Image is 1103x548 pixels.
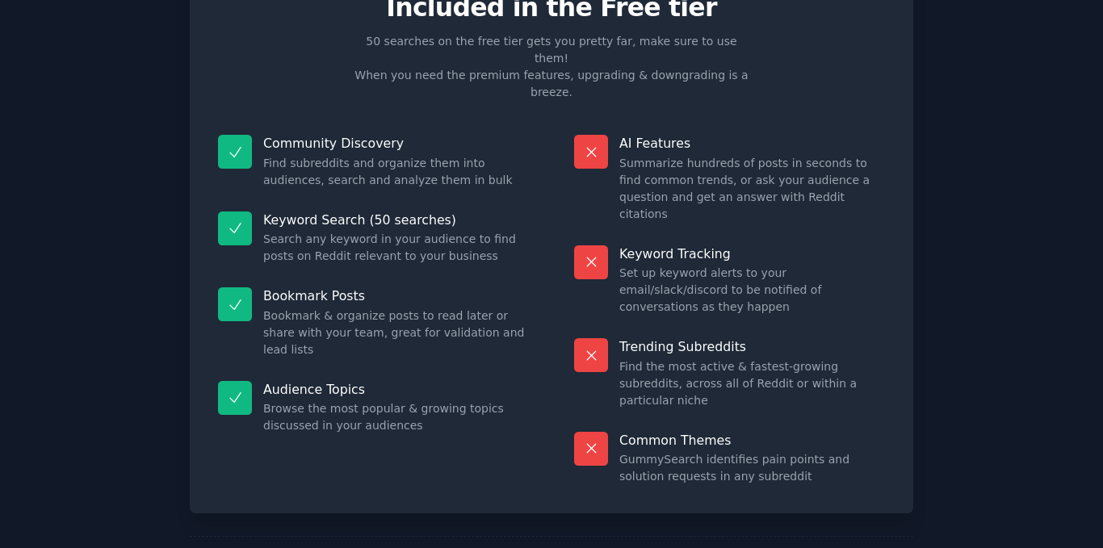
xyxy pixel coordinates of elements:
dd: Find the most active & fastest-growing subreddits, across all of Reddit or within a particular niche [619,358,885,409]
p: Keyword Search (50 searches) [263,211,529,228]
dd: Summarize hundreds of posts in seconds to find common trends, or ask your audience a question and... [619,155,885,223]
p: Common Themes [619,432,885,449]
p: Community Discovery [263,135,529,152]
dd: Find subreddits and organize them into audiences, search and analyze them in bulk [263,155,529,189]
p: Audience Topics [263,381,529,398]
p: Keyword Tracking [619,245,885,262]
dd: Bookmark & organize posts to read later or share with your team, great for validation and lead lists [263,307,529,358]
dd: Browse the most popular & growing topics discussed in your audiences [263,400,529,434]
p: AI Features [619,135,885,152]
p: Bookmark Posts [263,287,529,304]
dd: Set up keyword alerts to your email/slack/discord to be notified of conversations as they happen [619,265,885,316]
dd: Search any keyword in your audience to find posts on Reddit relevant to your business [263,231,529,265]
dd: GummySearch identifies pain points and solution requests in any subreddit [619,451,885,485]
p: Trending Subreddits [619,338,885,355]
p: 50 searches on the free tier gets you pretty far, make sure to use them! When you need the premiu... [348,33,755,101]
